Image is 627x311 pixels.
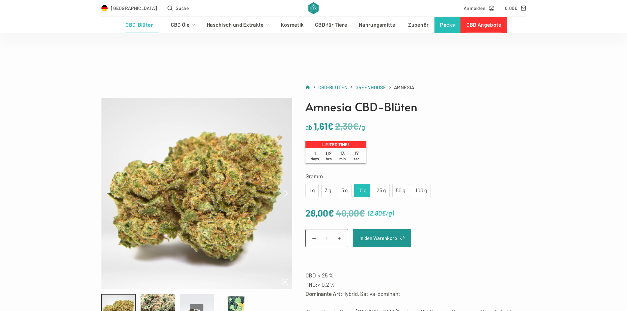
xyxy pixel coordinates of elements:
a: CBD Öle [165,17,201,33]
span: min [339,156,346,161]
a: Zubehör [403,17,434,33]
span: [GEOGRAPHIC_DATA] [111,4,157,12]
bdi: 28,00 [305,207,334,219]
button: In den Warenkorb [353,229,411,247]
span: /g [359,123,365,131]
a: Nahrungsmittel [353,17,403,33]
input: Produktmenge [305,229,348,247]
span: € [514,5,517,11]
a: Packs [434,17,461,33]
span: /g [386,209,392,217]
a: CBD-Blüten [120,17,165,33]
span: 13 [336,150,350,161]
span: Greenhouse [355,84,386,90]
span: Anmelden [464,4,485,12]
nav: Header-Menü [120,17,507,33]
a: Haschisch und Extrakte [201,17,275,33]
bdi: 2,80 [370,209,386,217]
div: 50 g [396,186,405,195]
span: € [328,207,334,219]
a: Shopping cart [505,4,526,12]
span: € [382,209,386,217]
img: DE Flag [101,5,108,12]
div: 100 g [416,186,427,195]
span: CBD-Blüten [318,84,348,90]
div: 10 g [358,186,366,195]
strong: Dominante Art: [305,290,342,297]
a: Select Country [101,4,157,12]
span: 02 [322,150,336,161]
a: Greenhouse [355,83,386,91]
label: Gramm [305,171,526,181]
span: Suche [176,4,189,12]
div: 25 g [377,186,386,195]
a: CBD-Blüten [318,83,348,91]
img: CBD Alchemy [308,2,319,14]
span: € [359,207,365,219]
span: € [327,120,333,132]
bdi: 40,00 [336,207,365,219]
span: sec [353,156,359,161]
span: hrs [326,156,332,161]
a: CBD Angebote [460,17,507,33]
button: Open search form [168,4,189,12]
a: Anmelden [464,4,494,12]
p: < 25 % < 0,2 % Hybrid, Sativa-dominant [305,271,526,298]
bdi: 1,61 [314,120,333,132]
div: 5 g [342,186,348,195]
span: 17 [350,150,363,161]
span: Amnesia [394,83,414,91]
a: CBD für Tiere [309,17,353,33]
p: Limited time! [305,141,366,148]
span: ( ) [368,208,394,219]
img: flowers-greenhouse-amnesia-product-v6 [101,98,292,289]
strong: CBD: [305,272,318,278]
span: ab [305,123,312,131]
h1: Amnesia CBD-Blüten [305,98,526,116]
bdi: 0,00 [505,5,518,11]
span: € [353,120,359,132]
span: 1 [308,150,322,161]
div: 3 g [325,186,331,195]
span: days [311,156,319,161]
div: 1 g [309,186,315,195]
a: Kosmetik [275,17,309,33]
bdi: 2,30 [335,120,359,132]
strong: THC: [305,281,318,288]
